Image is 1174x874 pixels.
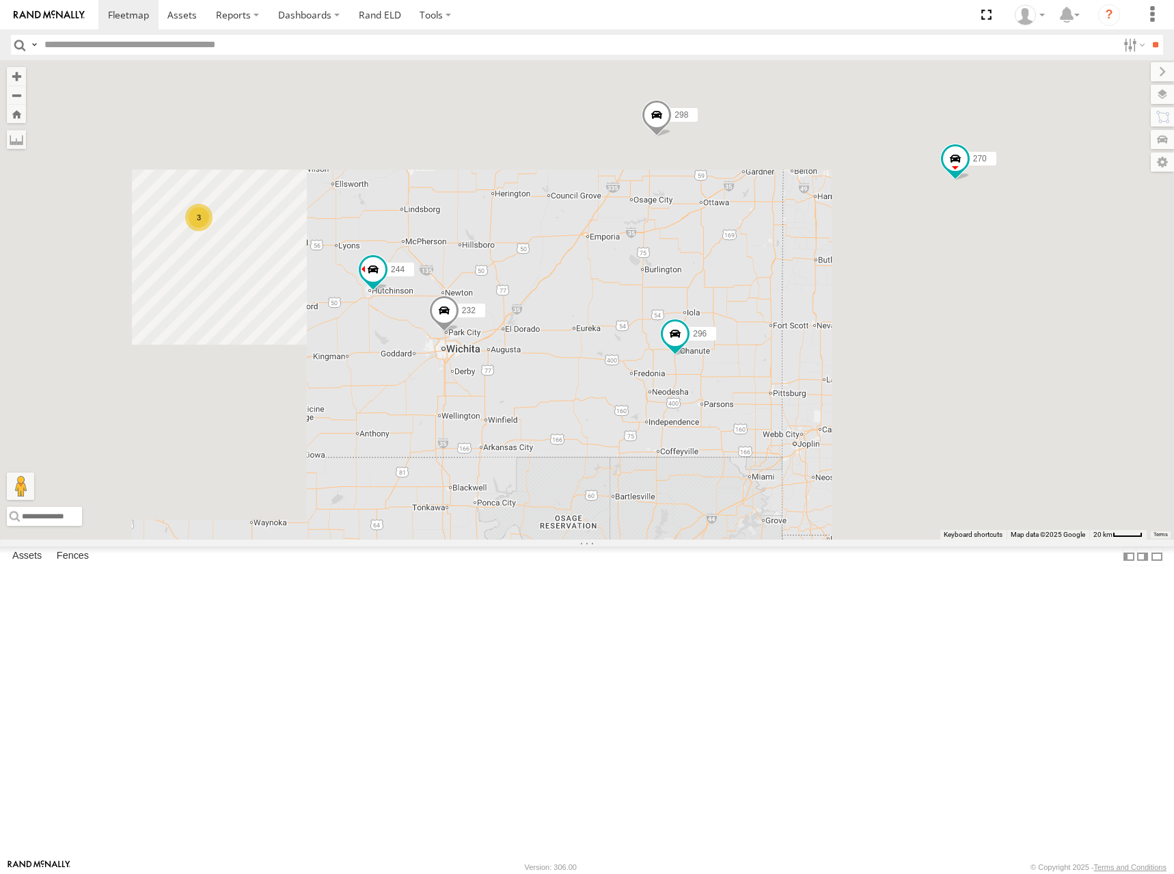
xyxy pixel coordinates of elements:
[50,547,96,566] label: Fences
[7,130,26,149] label: Measure
[525,863,577,871] div: Version: 306.00
[674,109,688,119] span: 298
[391,264,405,274] span: 244
[1089,530,1147,540] button: Map Scale: 20 km per 40 pixels
[5,547,49,566] label: Assets
[29,35,40,55] label: Search Query
[462,305,476,315] span: 232
[7,67,26,85] button: Zoom in
[1098,4,1120,26] i: ?
[1094,863,1166,871] a: Terms and Conditions
[1150,546,1164,566] label: Hide Summary Table
[1093,531,1112,538] span: 20 km
[693,329,707,339] span: 296
[1122,546,1136,566] label: Dock Summary Table to the Left
[1010,5,1050,25] div: Shane Miller
[14,10,85,20] img: rand-logo.svg
[1118,35,1147,55] label: Search Filter Options
[7,105,26,123] button: Zoom Home
[944,530,1002,540] button: Keyboard shortcuts
[1136,546,1149,566] label: Dock Summary Table to the Right
[1151,153,1174,172] label: Map Settings
[1153,531,1168,537] a: Terms (opens in new tab)
[185,204,213,231] div: 3
[973,153,987,163] span: 270
[1011,531,1085,538] span: Map data ©2025 Google
[8,860,70,874] a: Visit our Website
[7,473,34,500] button: Drag Pegman onto the map to open Street View
[1030,863,1166,871] div: © Copyright 2025 -
[7,85,26,105] button: Zoom out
